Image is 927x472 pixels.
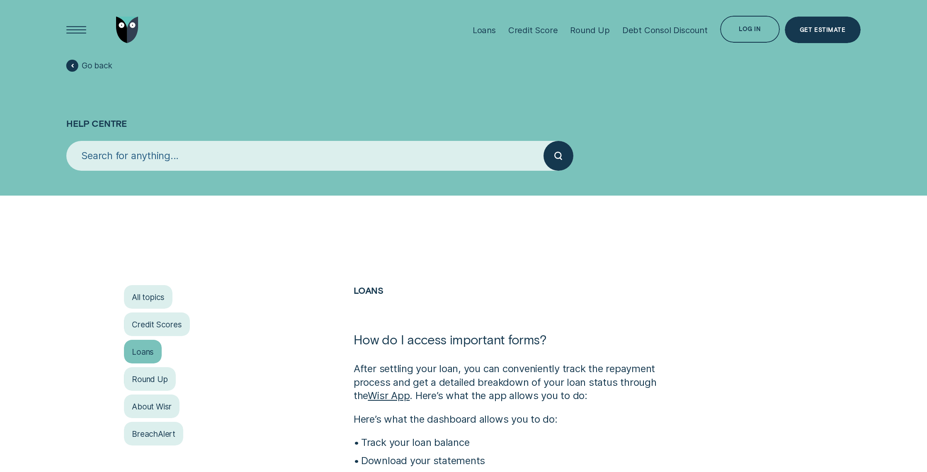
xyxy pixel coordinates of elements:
[124,367,176,391] a: Round Up
[124,340,162,364] a: Loans
[124,312,190,336] a: Credit Scores
[508,25,558,35] div: Credit Score
[354,413,688,426] p: Here’s what the dashboard allows you to do:
[63,17,90,44] button: Open Menu
[785,17,861,44] a: Get Estimate
[622,25,708,35] div: Debt Consol Discount
[354,362,688,402] p: After settling your loan, you can conveniently track the repayment process and get a detailed bre...
[124,395,180,419] a: About Wisr
[473,25,496,35] div: Loans
[354,285,383,295] a: Loans
[354,285,688,331] h2: Loans
[66,60,112,72] a: Go back
[544,141,573,171] button: Submit your search query.
[124,422,183,446] a: BreachAlert
[66,73,860,141] h1: Help Centre
[124,285,172,309] a: All topics
[354,331,688,362] h1: How do I access important forms?
[720,16,780,43] button: Log in
[368,390,410,402] a: Wisr App
[82,61,112,70] span: Go back
[116,17,138,44] img: Wisr
[361,436,688,449] p: Track your loan balance
[66,141,544,171] input: Search for anything...
[361,454,688,467] p: Download your statements
[570,25,609,35] div: Round Up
